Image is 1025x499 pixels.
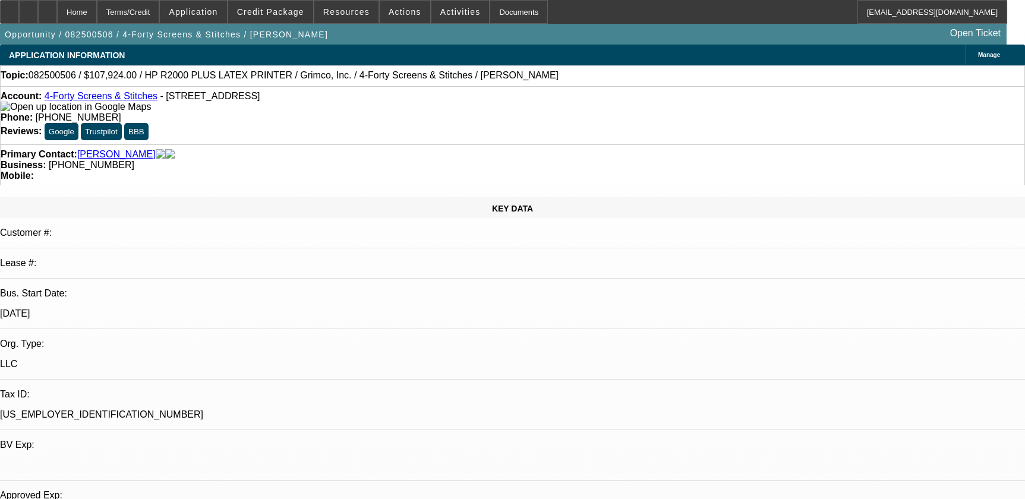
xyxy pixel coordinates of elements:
span: Credit Package [237,7,304,17]
button: Google [45,123,78,140]
span: APPLICATION INFORMATION [9,50,125,60]
button: Application [160,1,226,23]
strong: Business: [1,160,46,170]
span: Opportunity / 082500506 / 4-Forty Screens & Stitches / [PERSON_NAME] [5,30,328,39]
img: linkedin-icon.png [165,149,175,160]
strong: Phone: [1,112,33,122]
span: Resources [323,7,370,17]
strong: Account: [1,91,42,101]
span: [PHONE_NUMBER] [36,112,121,122]
img: facebook-icon.png [156,149,165,160]
button: Trustpilot [81,123,121,140]
span: [PHONE_NUMBER] [49,160,134,170]
strong: Topic: [1,70,29,81]
a: Open Ticket [945,23,1005,43]
button: Resources [314,1,379,23]
span: KEY DATA [492,204,533,213]
button: Credit Package [228,1,313,23]
strong: Reviews: [1,126,42,136]
img: Open up location in Google Maps [1,102,151,112]
a: 4-Forty Screens & Stitches [45,91,157,101]
span: Activities [440,7,481,17]
a: View Google Maps [1,102,151,112]
span: Actions [389,7,421,17]
strong: Primary Contact: [1,149,77,160]
span: 082500506 / $107,924.00 / HP R2000 PLUS LATEX PRINTER / Grimco, Inc. / 4-Forty Screens & Stitches... [29,70,559,81]
button: Activities [431,1,490,23]
button: Actions [380,1,430,23]
a: [PERSON_NAME] [77,149,156,160]
span: Manage [978,52,1000,58]
span: Application [169,7,217,17]
span: - [STREET_ADDRESS] [160,91,260,101]
button: BBB [124,123,149,140]
strong: Mobile: [1,170,34,181]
